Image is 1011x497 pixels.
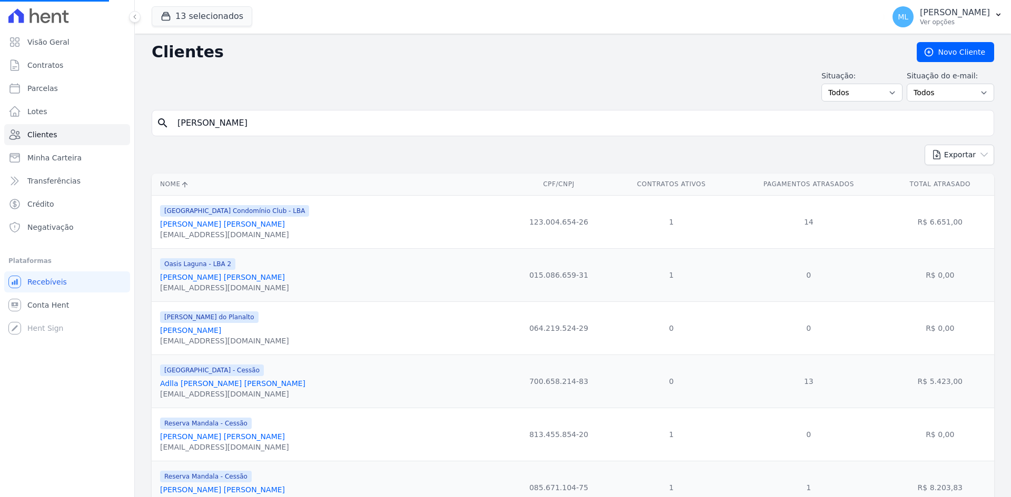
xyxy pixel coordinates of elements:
[4,55,130,76] a: Contratos
[160,311,259,323] span: [PERSON_NAME] do Planalto
[152,43,900,62] h2: Clientes
[160,432,285,441] a: [PERSON_NAME] [PERSON_NAME]
[886,195,994,248] td: R$ 6.651,00
[160,442,289,452] div: [EMAIL_ADDRESS][DOMAIN_NAME]
[160,379,305,388] a: Adlla [PERSON_NAME] [PERSON_NAME]
[611,174,731,195] th: Contratos Ativos
[611,301,731,354] td: 0
[917,42,994,62] a: Novo Cliente
[731,195,886,248] td: 14
[152,174,506,195] th: Nome
[27,106,47,117] span: Lotes
[4,101,130,122] a: Lotes
[8,255,126,267] div: Plataformas
[27,83,58,94] span: Parcelas
[160,205,309,217] span: [GEOGRAPHIC_DATA] Condomínio Club - LBA
[160,485,285,494] a: [PERSON_NAME] [PERSON_NAME]
[821,70,903,82] label: Situação:
[506,408,611,461] td: 813.455.854-20
[4,194,130,215] a: Crédito
[886,354,994,408] td: R$ 5.423,00
[731,354,886,408] td: 13
[27,199,54,209] span: Crédito
[920,7,990,18] p: [PERSON_NAME]
[27,153,82,163] span: Minha Carteira
[160,273,285,281] a: [PERSON_NAME] [PERSON_NAME]
[925,145,994,165] button: Exportar
[611,354,731,408] td: 0
[4,32,130,53] a: Visão Geral
[160,229,309,240] div: [EMAIL_ADDRESS][DOMAIN_NAME]
[171,113,989,134] input: Buscar por nome, CPF ou e-mail
[27,60,63,70] span: Contratos
[611,248,731,301] td: 1
[4,124,130,145] a: Clientes
[886,174,994,195] th: Total Atrasado
[27,277,67,287] span: Recebíveis
[886,408,994,461] td: R$ 0,00
[160,220,285,228] a: [PERSON_NAME] [PERSON_NAME]
[611,408,731,461] td: 1
[731,174,886,195] th: Pagamentos Atrasados
[27,222,74,232] span: Negativação
[4,217,130,238] a: Negativação
[731,248,886,301] td: 0
[731,301,886,354] td: 0
[4,271,130,292] a: Recebíveis
[611,195,731,248] td: 1
[160,258,235,270] span: Oasis Laguna - LBA 2
[160,364,264,376] span: [GEOGRAPHIC_DATA] - Cessão
[731,408,886,461] td: 0
[160,389,305,399] div: [EMAIL_ADDRESS][DOMAIN_NAME]
[4,295,130,316] a: Conta Hent
[506,195,611,248] td: 123.004.654-26
[27,129,57,140] span: Clientes
[4,78,130,99] a: Parcelas
[506,248,611,301] td: 015.086.659-31
[152,6,252,26] button: 13 selecionados
[898,13,908,21] span: ML
[4,170,130,191] a: Transferências
[160,326,221,334] a: [PERSON_NAME]
[4,147,130,168] a: Minha Carteira
[160,336,289,346] div: [EMAIL_ADDRESS][DOMAIN_NAME]
[156,117,169,129] i: search
[886,301,994,354] td: R$ 0,00
[160,471,252,482] span: Reserva Mandala - Cessão
[506,174,611,195] th: CPF/CNPJ
[27,37,70,47] span: Visão Geral
[907,70,994,82] label: Situação do e-mail:
[27,176,81,186] span: Transferências
[506,301,611,354] td: 064.219.524-29
[160,282,289,293] div: [EMAIL_ADDRESS][DOMAIN_NAME]
[884,2,1011,32] button: ML [PERSON_NAME] Ver opções
[506,354,611,408] td: 700.658.214-83
[160,418,252,429] span: Reserva Mandala - Cessão
[27,300,69,310] span: Conta Hent
[920,18,990,26] p: Ver opções
[886,248,994,301] td: R$ 0,00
